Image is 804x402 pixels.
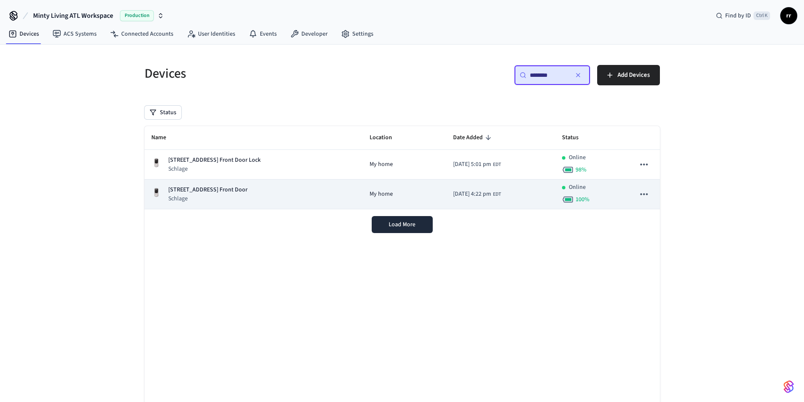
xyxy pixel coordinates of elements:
[576,166,587,174] span: 98 %
[242,26,284,42] a: Events
[784,380,794,394] img: SeamLogoGradient.69752ec5.svg
[576,195,590,204] span: 100 %
[370,190,393,199] span: My home
[597,65,660,85] button: Add Devices
[334,26,380,42] a: Settings
[370,131,403,144] span: Location
[453,190,491,199] span: [DATE] 4:22 pm
[103,26,180,42] a: Connected Accounts
[180,26,242,42] a: User Identities
[781,8,796,23] span: rr
[145,106,181,119] button: Status
[168,194,248,203] p: Schlage
[168,186,248,194] p: [STREET_ADDRESS] Front Door
[151,131,177,144] span: Name
[569,153,586,162] p: Online
[2,26,46,42] a: Devices
[168,156,261,165] p: [STREET_ADDRESS] Front Door Lock
[151,158,161,168] img: Yale Assure Touchscreen Wifi Smart Lock, Satin Nickel, Front
[389,220,415,229] span: Load More
[569,183,586,192] p: Online
[120,10,154,21] span: Production
[33,11,113,21] span: Minty Living ATL Workspace
[370,160,393,169] span: My home
[493,161,501,169] span: EDT
[372,216,433,233] button: Load More
[145,126,660,209] table: sticky table
[754,11,770,20] span: Ctrl K
[780,7,797,24] button: rr
[151,188,161,198] img: Yale Assure Touchscreen Wifi Smart Lock, Satin Nickel, Front
[168,165,261,173] p: Schlage
[453,131,494,144] span: Date Added
[453,190,501,199] div: America/New_York
[453,160,491,169] span: [DATE] 5:01 pm
[145,65,397,82] h5: Devices
[493,191,501,198] span: EDT
[709,8,777,23] div: Find by IDCtrl K
[46,26,103,42] a: ACS Systems
[562,131,590,144] span: Status
[453,160,501,169] div: America/New_York
[618,70,650,81] span: Add Devices
[284,26,334,42] a: Developer
[725,11,751,20] span: Find by ID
